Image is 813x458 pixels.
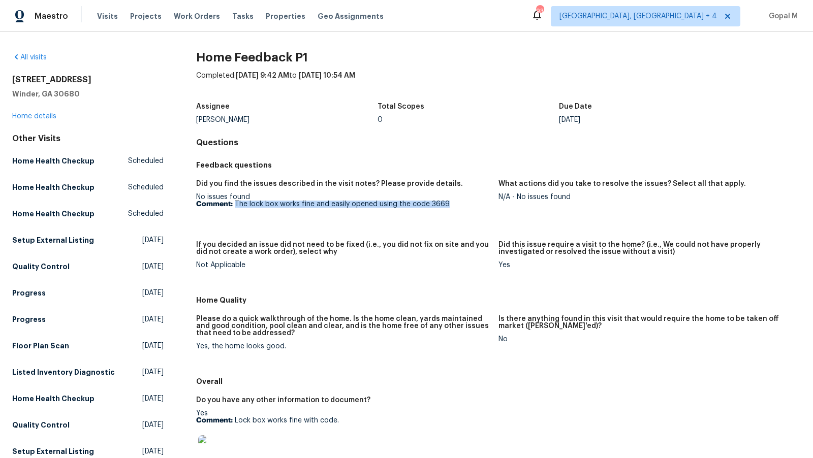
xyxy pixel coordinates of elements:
[142,314,164,324] span: [DATE]
[196,201,490,208] p: The lock box works fine and easily opened using the code 3669
[378,103,424,110] h5: Total Scopes
[142,367,164,377] span: [DATE]
[232,13,254,20] span: Tasks
[559,11,717,21] span: [GEOGRAPHIC_DATA], [GEOGRAPHIC_DATA] + 4
[196,417,490,424] p: Lock box works fine with code.
[536,6,543,16] div: 93
[559,103,592,110] h5: Due Date
[12,156,95,166] h5: Home Health Checkup
[196,261,490,269] div: Not Applicable
[142,288,164,298] span: [DATE]
[498,180,746,187] h5: What actions did you take to resolve the issues? Select all that apply.
[196,315,490,337] h5: Please do a quick walkthrough of the home. Is the home clean, yards maintained and good condition...
[12,89,164,99] h5: Winder, GA 30680
[12,337,164,355] a: Floor Plan Scan[DATE]
[12,205,164,223] a: Home Health CheckupScheduled
[196,295,801,305] h5: Home Quality
[12,394,95,404] h5: Home Health Checkup
[128,209,164,219] span: Scheduled
[196,397,370,404] h5: Do you have any other information to document?
[236,72,289,79] span: [DATE] 9:42 AM
[12,134,164,144] div: Other Visits
[12,152,164,170] a: Home Health CheckupScheduled
[498,241,793,255] h5: Did this issue require a visit to the home? (i.e., We could not have properly investigated or res...
[142,420,164,430] span: [DATE]
[196,343,490,350] div: Yes, the home looks good.
[12,75,164,85] h2: [STREET_ADDRESS]
[498,261,793,269] div: Yes
[130,11,162,21] span: Projects
[174,11,220,21] span: Work Orders
[498,336,793,343] div: No
[12,235,94,245] h5: Setup External Listing
[196,193,490,208] div: No issues found
[12,284,164,302] a: Progress[DATE]
[12,341,69,351] h5: Floor Plan Scan
[12,178,164,197] a: Home Health CheckupScheduled
[498,315,793,330] h5: Is there anything found in this visit that would require the home to be taken off market ([PERSON...
[765,11,798,21] span: Gopal M
[12,389,164,408] a: Home Health Checkup[DATE]
[12,182,95,192] h5: Home Health Checkup
[142,235,164,245] span: [DATE]
[142,261,164,272] span: [DATE]
[196,52,801,62] h2: Home Feedback P1
[266,11,305,21] span: Properties
[142,341,164,351] span: [DATE]
[97,11,118,21] span: Visits
[12,310,164,329] a: Progress[DATE]
[35,11,68,21] span: Maestro
[12,416,164,434] a: Quality Control[DATE]
[12,54,47,61] a: All visits
[12,209,95,219] h5: Home Health Checkup
[196,71,801,97] div: Completed: to
[378,116,559,123] div: 0
[12,446,94,456] h5: Setup External Listing
[196,138,801,148] h4: Questions
[299,72,355,79] span: [DATE] 10:54 AM
[559,116,740,123] div: [DATE]
[498,193,793,201] div: N/A - No issues found
[128,156,164,166] span: Scheduled
[12,257,164,276] a: Quality Control[DATE]
[196,103,230,110] h5: Assignee
[128,182,164,192] span: Scheduled
[196,241,490,255] h5: If you decided an issue did not need to be fixed (i.e., you did not fix on site and you did not c...
[196,180,463,187] h5: Did you find the issues described in the visit notes? Please provide details.
[196,116,378,123] div: [PERSON_NAME]
[196,160,801,170] h5: Feedback questions
[12,314,46,324] h5: Progress
[12,231,164,249] a: Setup External Listing[DATE]
[196,376,801,386] h5: Overall
[12,288,46,298] h5: Progress
[12,420,70,430] h5: Quality Control
[142,446,164,456] span: [DATE]
[196,417,233,424] b: Comment:
[142,394,164,404] span: [DATE]
[12,363,164,381] a: Listed Inventory Diagnostic[DATE]
[12,261,70,272] h5: Quality Control
[318,11,384,21] span: Geo Assignments
[12,367,115,377] h5: Listed Inventory Diagnostic
[196,201,233,208] b: Comment:
[12,113,56,120] a: Home details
